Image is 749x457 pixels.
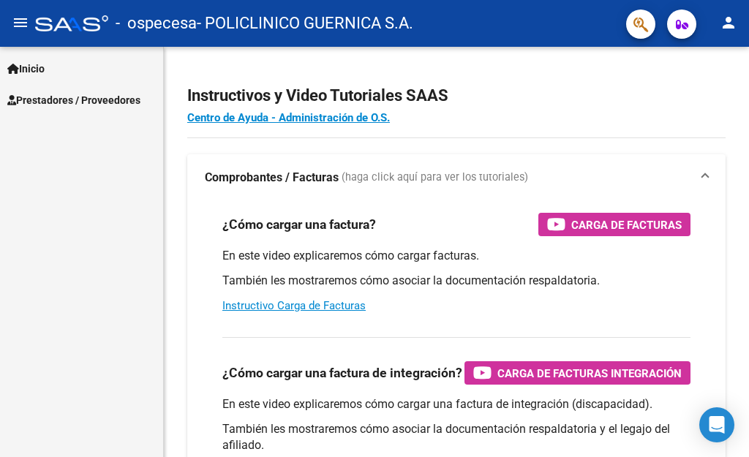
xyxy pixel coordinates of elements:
p: En este video explicaremos cómo cargar una factura de integración (discapacidad). [222,396,690,412]
mat-icon: menu [12,14,29,31]
span: Carga de Facturas Integración [497,364,682,382]
span: - ospecesa [116,7,197,39]
a: Instructivo Carga de Facturas [222,299,366,312]
span: (haga click aquí para ver los tutoriales) [342,170,528,186]
p: También les mostraremos cómo asociar la documentación respaldatoria y el legajo del afiliado. [222,421,690,453]
mat-expansion-panel-header: Comprobantes / Facturas (haga click aquí para ver los tutoriales) [187,154,726,201]
span: Carga de Facturas [571,216,682,234]
span: Prestadores / Proveedores [7,92,140,108]
span: - POLICLINICO GUERNICA S.A. [197,7,413,39]
span: Inicio [7,61,45,77]
div: Open Intercom Messenger [699,407,734,442]
p: En este video explicaremos cómo cargar facturas. [222,248,690,264]
strong: Comprobantes / Facturas [205,170,339,186]
button: Carga de Facturas [538,213,690,236]
a: Centro de Ayuda - Administración de O.S. [187,111,390,124]
p: También les mostraremos cómo asociar la documentación respaldatoria. [222,273,690,289]
button: Carga de Facturas Integración [464,361,690,385]
h3: ¿Cómo cargar una factura? [222,214,376,235]
mat-icon: person [720,14,737,31]
h3: ¿Cómo cargar una factura de integración? [222,363,462,383]
h2: Instructivos y Video Tutoriales SAAS [187,82,726,110]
